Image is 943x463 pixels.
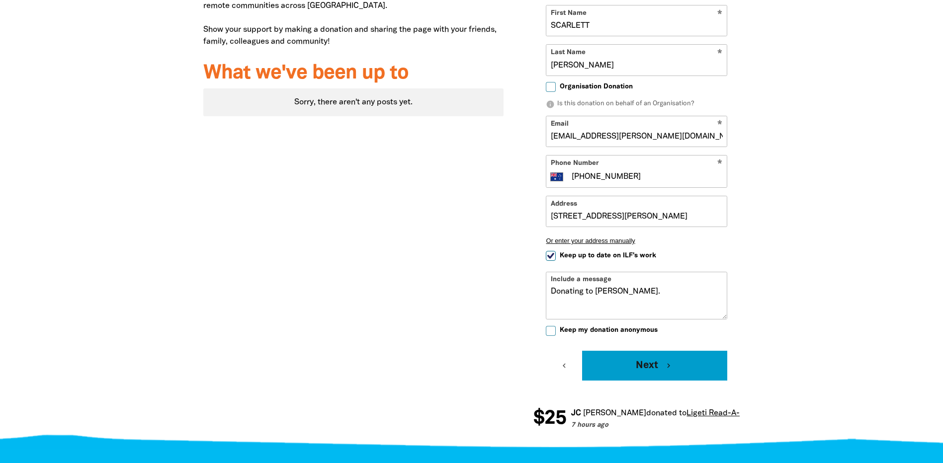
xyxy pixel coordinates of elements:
span: Keep my donation anonymous [560,325,658,335]
p: 7 hours ago [557,421,743,431]
span: Organisation Donation [560,82,633,91]
p: Is this donation on behalf of an Organisation? [546,99,727,109]
i: info [546,100,555,109]
button: chevron_left [546,351,582,381]
span: $25 [519,409,552,429]
input: Keep up to date on ILF's work [546,251,556,261]
a: Ligeti Read-A-Thon [672,410,743,417]
em: [PERSON_NAME] [569,410,632,417]
span: donated to [632,410,672,417]
div: Paginated content [203,88,504,116]
em: JC [557,410,567,417]
div: Donation stream [533,403,740,435]
div: Sorry, there aren't any posts yet. [203,88,504,116]
i: chevron_right [664,361,673,370]
button: Next chevron_right [582,351,727,381]
span: Keep up to date on ILF's work [560,251,656,260]
input: Keep my donation anonymous [546,326,556,336]
textarea: Donating to [PERSON_NAME]. [546,287,727,319]
button: Or enter your address manually [546,237,727,244]
h3: What we've been up to [203,63,504,84]
input: Organisation Donation [546,82,556,92]
i: chevron_left [560,361,569,370]
i: Required [717,159,722,169]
